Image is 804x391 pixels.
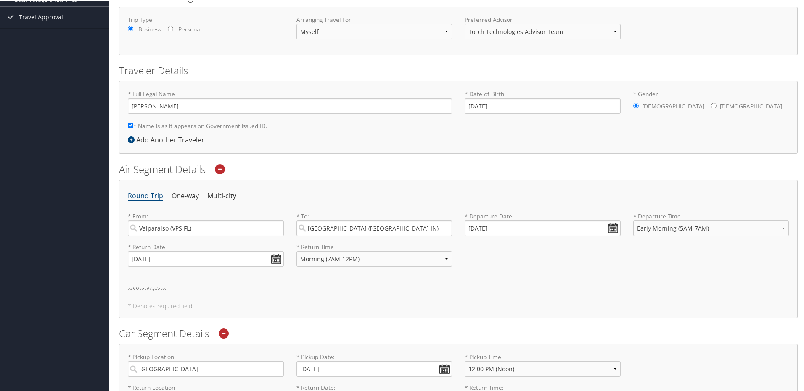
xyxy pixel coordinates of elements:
[465,352,621,383] label: * Pickup Time
[633,89,789,114] label: * Gender:
[128,302,789,308] h5: * Denotes required field
[128,242,284,250] label: * Return Date
[633,220,789,235] select: * Departure Time
[128,285,789,290] h6: Additional Options:
[465,211,621,220] label: * Departure Date
[128,188,163,203] li: Round Trip
[128,220,284,235] input: City or Airport Code
[296,352,452,376] label: * Pickup Date:
[465,15,621,23] label: Preferred Advisor
[207,188,236,203] li: Multi-city
[138,24,161,33] label: Business
[633,102,639,108] input: * Gender:[DEMOGRAPHIC_DATA][DEMOGRAPHIC_DATA]
[296,242,452,250] label: * Return Time
[296,15,452,23] label: Arranging Travel For:
[128,352,284,376] label: * Pickup Location:
[128,134,209,144] div: Add Another Traveler
[465,89,621,113] label: * Date of Birth:
[465,220,621,235] input: MM/DD/YYYY
[172,188,199,203] li: One-way
[178,24,201,33] label: Personal
[128,97,452,113] input: * Full Legal Name
[128,89,452,113] label: * Full Legal Name
[296,360,452,376] input: * Pickup Date:
[128,117,267,133] label: * Name is as it appears on Government issued ID.
[119,63,798,77] h2: Traveler Details
[119,325,798,340] h2: Car Segment Details
[720,97,782,113] label: [DEMOGRAPHIC_DATA]
[711,102,717,108] input: * Gender:[DEMOGRAPHIC_DATA][DEMOGRAPHIC_DATA]
[19,6,63,27] span: Travel Approval
[465,360,621,376] select: * Pickup Time
[128,122,133,127] input: * Name is as it appears on Government issued ID.
[128,211,284,235] label: * From:
[119,161,798,176] h2: Air Segment Details
[296,211,452,235] label: * To:
[128,250,284,266] input: MM/DD/YYYY
[296,220,452,235] input: City or Airport Code
[465,97,621,113] input: * Date of Birth:
[128,15,284,23] label: Trip Type:
[642,97,704,113] label: [DEMOGRAPHIC_DATA]
[128,383,284,391] label: * Return Location
[633,211,789,242] label: * Departure Time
